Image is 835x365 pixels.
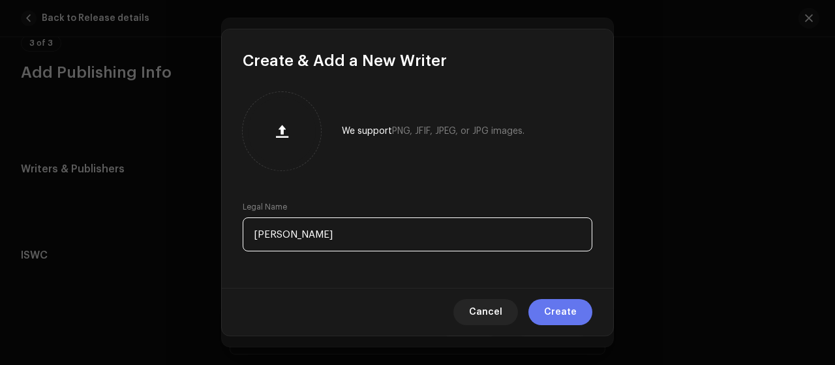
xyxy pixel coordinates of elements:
label: Legal Name [243,202,287,212]
div: We support [342,126,524,136]
button: Create [528,299,592,325]
span: Cancel [469,299,502,325]
button: Cancel [453,299,518,325]
span: Create & Add a New Writer [243,50,447,71]
input: Enter legal name [243,217,592,251]
span: PNG, JFIF, JPEG, or JPG images. [392,127,524,136]
span: Create [544,299,577,325]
